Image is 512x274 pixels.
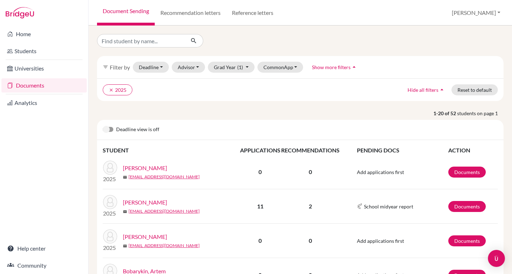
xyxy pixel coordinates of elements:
img: Bridge-U [6,7,34,18]
button: Deadline [133,62,169,73]
a: Documents [1,78,87,93]
button: CommonApp [257,62,303,73]
p: 2025 [103,209,117,218]
a: Students [1,44,87,58]
span: mail [123,244,127,248]
i: arrow_drop_up [438,86,445,93]
button: Advisor [172,62,205,73]
span: (1) [237,64,243,70]
i: filter_list [103,64,108,70]
a: Documents [448,201,486,212]
span: mail [123,209,127,214]
b: 11 [257,203,263,209]
img: Common App logo [357,203,363,209]
a: Community [1,258,87,273]
a: [PERSON_NAME] [123,198,167,207]
a: [EMAIL_ADDRESS][DOMAIN_NAME] [129,242,200,249]
span: Show more filters [312,64,351,70]
p: 0 [281,168,340,176]
i: arrow_drop_up [351,63,358,71]
span: Add applications first [357,238,404,244]
img: Bibby Smith, Mariah Louise [103,229,117,244]
span: Filter by [110,64,130,71]
a: [PERSON_NAME] [123,233,167,241]
button: Reset to default [451,84,498,95]
span: students on page 1 [457,110,504,117]
strong: 1-20 of 52 [433,110,457,117]
span: School midyear report [364,203,413,210]
button: Show more filtersarrow_drop_up [306,62,364,73]
a: [EMAIL_ADDRESS][DOMAIN_NAME] [129,174,200,180]
input: Find student by name... [97,34,185,47]
a: Documents [448,167,486,178]
span: APPLICATIONS [240,147,280,153]
img: Arbid, Ramzy [103,195,117,209]
th: ACTION [448,146,498,155]
span: mail [123,175,127,179]
span: Hide all filters [408,87,438,93]
a: Universities [1,61,87,76]
p: 2 [281,202,340,211]
button: Grad Year(1) [208,62,255,73]
b: 0 [258,237,262,244]
p: 0 [281,236,340,245]
b: 0 [258,168,262,175]
p: 2025 [103,244,117,252]
div: Open Intercom Messenger [488,250,505,267]
span: PENDING DOCS [357,147,399,153]
img: Amir, Maya [103,161,117,175]
button: clear2025 [103,84,132,95]
span: RECOMMENDATIONS [281,147,340,153]
a: Analytics [1,96,87,110]
a: [EMAIL_ADDRESS][DOMAIN_NAME] [129,208,200,214]
a: Home [1,27,87,41]
button: [PERSON_NAME] [449,6,504,19]
button: Hide all filtersarrow_drop_up [402,84,451,95]
th: STUDENT [103,146,240,155]
span: Add applications first [357,169,404,175]
a: Documents [448,235,486,246]
p: 2025 [103,175,117,183]
i: clear [109,88,114,93]
a: Help center [1,241,87,256]
a: [PERSON_NAME] [123,164,167,172]
span: Deadline view is off [116,125,159,134]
